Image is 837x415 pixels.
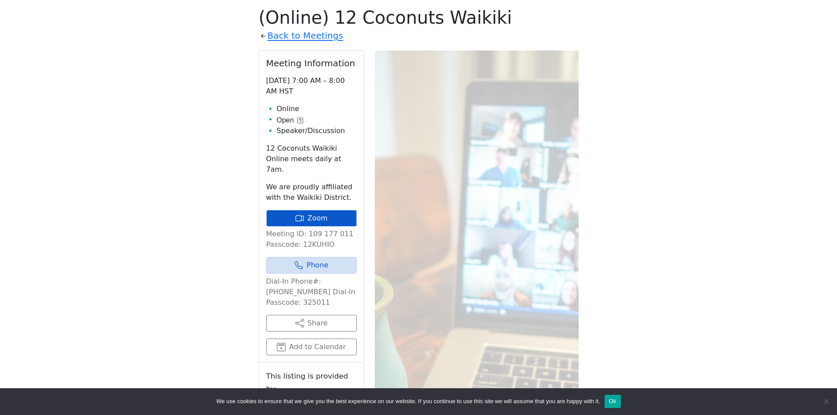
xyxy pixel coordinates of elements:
p: [DATE] 7:00 AM – 8:00 AM HST [266,76,357,97]
p: 12 Coconuts Waikiki Online meets daily at 7am. [266,143,357,175]
h1: (Online) 12 Coconuts Waikiki [259,7,579,28]
p: We are proudly affiliated with the Waikiki District. [266,182,357,203]
li: Speaker/Discussion [277,126,357,136]
a: Zoom [266,210,357,227]
a: Back to Meetings [268,28,343,43]
span: We use cookies to ensure that we give you the best experience on our website. If you continue to ... [216,397,600,406]
span: Open [277,115,294,126]
button: Share [266,315,357,332]
h2: Meeting Information [266,58,357,69]
p: Meeting ID: 109 177 011 Passcode: 12KUHIO [266,229,357,250]
button: Open [277,115,303,126]
small: This listing is provided by: [266,370,357,395]
button: Add to Calendar [266,339,357,355]
a: Phone [266,257,357,274]
p: Dial-In Phone#: [PHONE_NUMBER] Dial-In Passcode: 325011 [266,276,357,308]
button: Ok [605,395,621,408]
li: Online [277,104,357,114]
span: No [822,397,830,406]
